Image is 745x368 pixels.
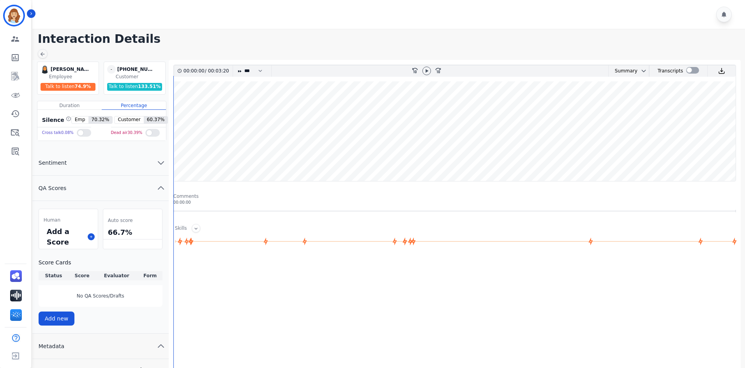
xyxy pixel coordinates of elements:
[32,184,73,192] span: QA Scores
[41,83,96,91] div: Talk to listen
[42,127,74,139] div: Cross talk 0.08 %
[45,225,85,249] div: Add a Score
[32,334,169,359] button: Metadata chevron up
[107,65,116,74] span: -
[32,150,169,176] button: Sentiment chevron down
[658,65,683,77] div: Transcripts
[207,65,228,77] div: 00:03:20
[102,101,166,110] div: Percentage
[106,225,159,239] div: 66.7%
[117,65,156,74] div: [PHONE_NUMBER]
[41,116,71,124] div: Silence
[175,225,187,232] div: Skills
[144,116,168,123] span: 60.37 %
[5,6,23,25] img: Bordered avatar
[718,67,725,74] img: download audio
[39,259,162,266] h3: Score Cards
[69,271,95,280] th: Score
[641,68,647,74] svg: chevron down
[106,215,159,225] div: Auto score
[156,158,166,167] svg: chevron down
[88,116,113,123] span: 70.32 %
[44,217,60,223] span: Human
[173,199,736,205] div: 00:00:00
[156,183,166,193] svg: chevron up
[39,312,75,326] button: Add new
[111,127,143,139] div: Dead air 30.39 %
[32,342,71,350] span: Metadata
[74,84,91,89] span: 74.9 %
[32,176,169,201] button: QA Scores chevron up
[637,68,647,74] button: chevron down
[39,271,69,280] th: Status
[39,285,162,307] div: No QA Scores/Drafts
[184,65,231,77] div: /
[116,74,164,80] div: Customer
[138,271,162,280] th: Form
[32,159,73,167] span: Sentiment
[37,101,102,110] div: Duration
[49,74,97,80] div: Employee
[609,65,637,77] div: Summary
[138,84,161,89] span: 133.51 %
[38,32,745,46] h1: Interaction Details
[115,116,143,123] span: Customer
[184,65,205,77] div: 00:00:00
[95,271,138,280] th: Evaluator
[173,193,736,199] div: Comments
[156,342,166,351] svg: chevron up
[51,65,90,74] div: [PERSON_NAME]
[72,116,88,123] span: Emp
[107,83,162,91] div: Talk to listen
